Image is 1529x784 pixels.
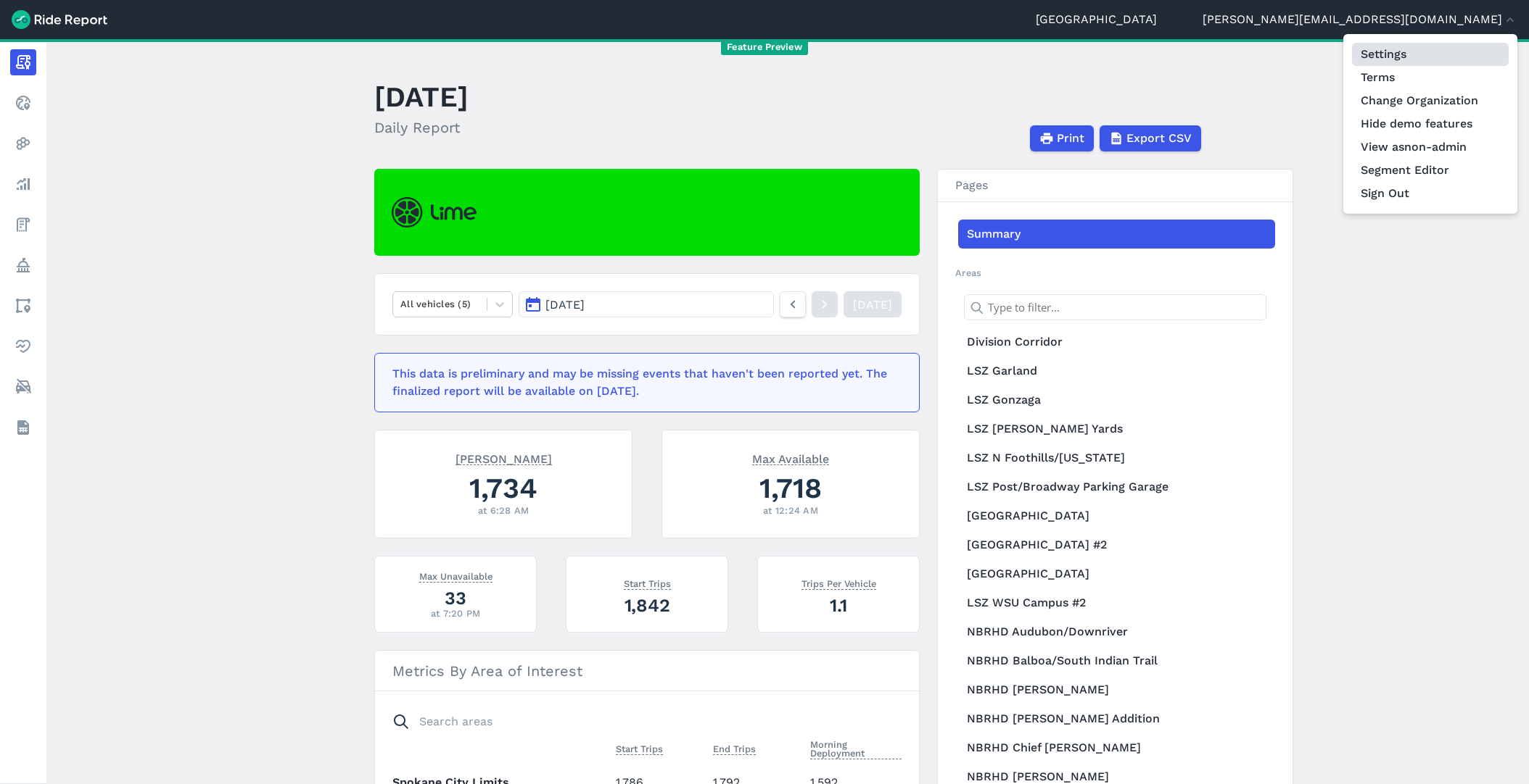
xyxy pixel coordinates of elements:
[1352,112,1509,135] button: Hide demo features
[1352,159,1509,182] a: Segment Editor
[1352,66,1509,89] a: Terms
[1352,182,1509,205] button: Sign Out
[1352,135,1509,159] button: View asnon-admin
[1352,89,1509,112] a: Change Organization
[1352,43,1509,66] a: Settings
